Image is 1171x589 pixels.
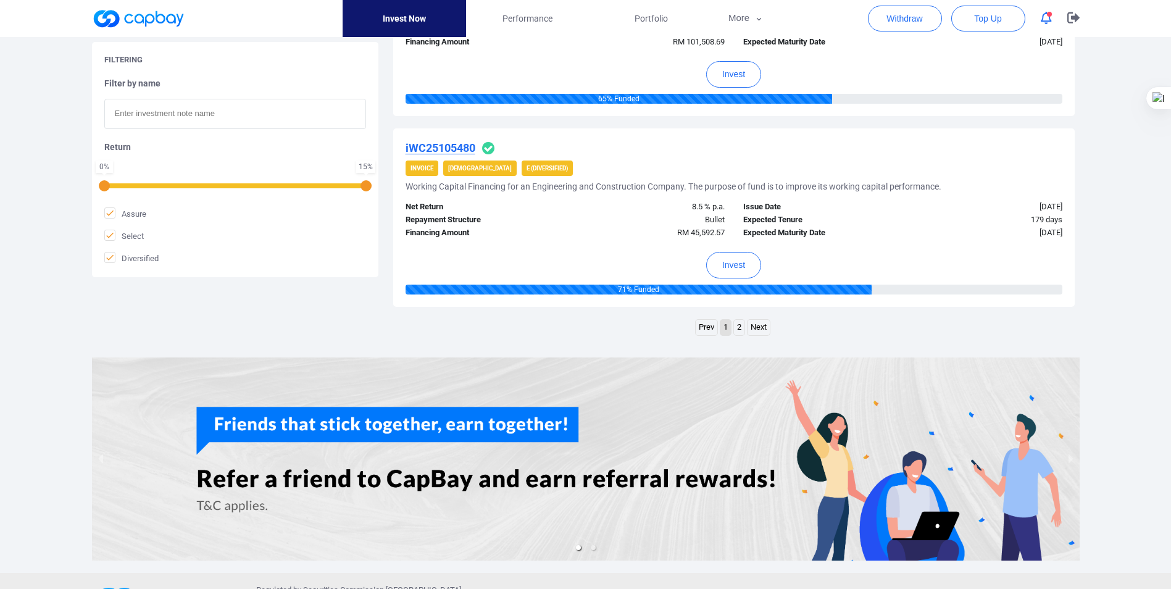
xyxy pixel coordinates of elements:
[748,320,770,335] a: Next page
[406,285,872,294] div: 71 % Funded
[902,214,1072,227] div: 179 days
[673,37,725,46] span: RM 101,508.69
[902,227,1072,240] div: [DATE]
[406,94,833,104] div: 65 % Funded
[448,165,512,172] strong: [DEMOGRAPHIC_DATA]
[734,227,903,240] div: Expected Maturity Date
[565,201,734,214] div: 8.5 % p.a.
[92,357,109,561] button: previous slide / item
[951,6,1025,31] button: Top Up
[396,201,565,214] div: Net Return
[720,320,731,335] a: Page 1 is your current page
[396,214,565,227] div: Repayment Structure
[902,36,1072,49] div: [DATE]
[406,181,941,192] h5: Working Capital Financing for an Engineering and Construction Company. The purpose of fund is to ...
[576,545,581,550] li: slide item 1
[734,320,744,335] a: Page 2
[104,252,159,264] span: Diversified
[591,545,596,550] li: slide item 2
[98,163,110,170] div: 0 %
[706,252,761,278] button: Invest
[868,6,942,31] button: Withdraw
[706,61,761,88] button: Invest
[396,227,565,240] div: Financing Amount
[734,214,903,227] div: Expected Tenure
[502,12,552,25] span: Performance
[565,214,734,227] div: Bullet
[1062,357,1080,561] button: next slide / item
[734,201,903,214] div: Issue Date
[635,12,668,25] span: Portfolio
[104,54,143,65] h5: Filtering
[527,165,568,172] strong: E (Diversified)
[104,230,144,242] span: Select
[902,201,1072,214] div: [DATE]
[677,228,725,237] span: RM 45,592.57
[104,78,366,89] h5: Filter by name
[359,163,373,170] div: 15 %
[104,99,366,129] input: Enter investment note name
[104,141,366,152] h5: Return
[104,207,146,220] span: Assure
[696,320,717,335] a: Previous page
[406,141,475,154] u: iWC25105480
[974,12,1001,25] span: Top Up
[396,36,565,49] div: Financing Amount
[410,165,433,172] strong: Invoice
[734,36,903,49] div: Expected Maturity Date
